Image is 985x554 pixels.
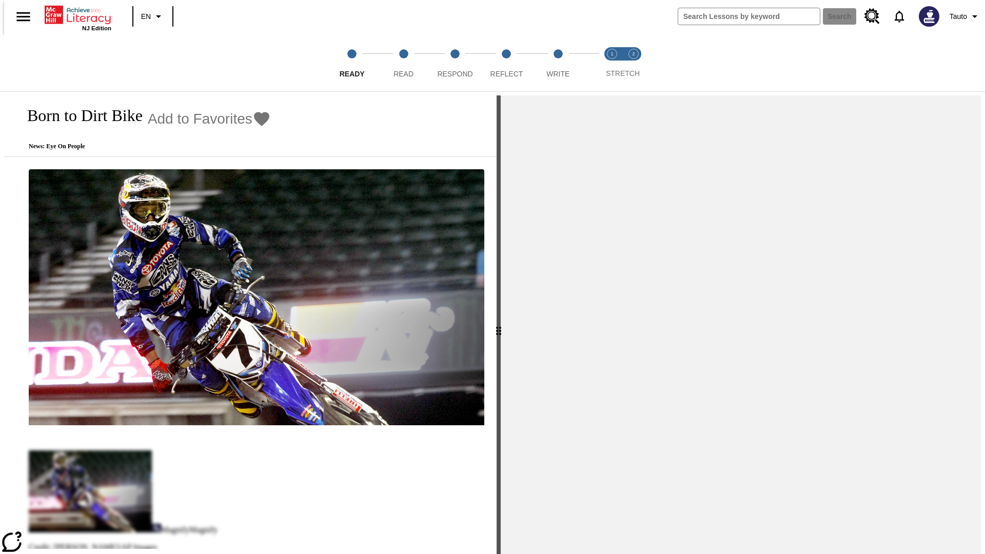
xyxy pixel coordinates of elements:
input: search field [678,8,820,25]
a: Notifications [886,3,913,30]
div: Press Enter or Spacebar and then press right and left arrow keys to move the slider [497,95,501,554]
a: Resource Center, Will open in new tab [858,3,886,30]
span: Write [546,70,569,78]
button: Stretch Read step 1 of 2 [597,35,627,91]
span: Tauto [950,11,967,22]
button: Read step 2 of 5 [373,35,433,91]
button: Ready step 1 of 5 [322,35,382,91]
button: Stretch Respond step 2 of 2 [619,35,648,91]
div: reading [4,95,497,549]
span: Ready [340,70,365,78]
h1: Born to Dirt Bike [16,106,143,125]
div: Home [45,4,111,31]
span: Reflect [490,70,523,78]
button: Respond step 3 of 5 [425,35,485,91]
p: News: Eye On People [16,143,271,150]
button: Write step 5 of 5 [528,35,588,91]
button: Reflect step 4 of 5 [477,35,536,91]
span: Read [393,70,413,78]
span: NJ Edition [82,25,111,31]
button: Select a new avatar [913,3,945,30]
button: Add to Favorites - Born to Dirt Bike [148,110,271,128]
text: 1 [610,51,613,56]
div: activity [501,95,981,554]
span: STRETCH [606,69,640,77]
span: EN [141,11,151,22]
span: Respond [437,70,472,78]
text: 2 [632,51,635,56]
span: Add to Favorites [148,111,252,127]
button: Profile/Settings [945,7,985,26]
img: Motocross racer James Stewart flies through the air on his dirt bike. [29,169,484,426]
button: Open side menu [8,2,38,32]
img: Avatar [919,6,939,27]
button: Language: EN, Select a language [136,7,169,26]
